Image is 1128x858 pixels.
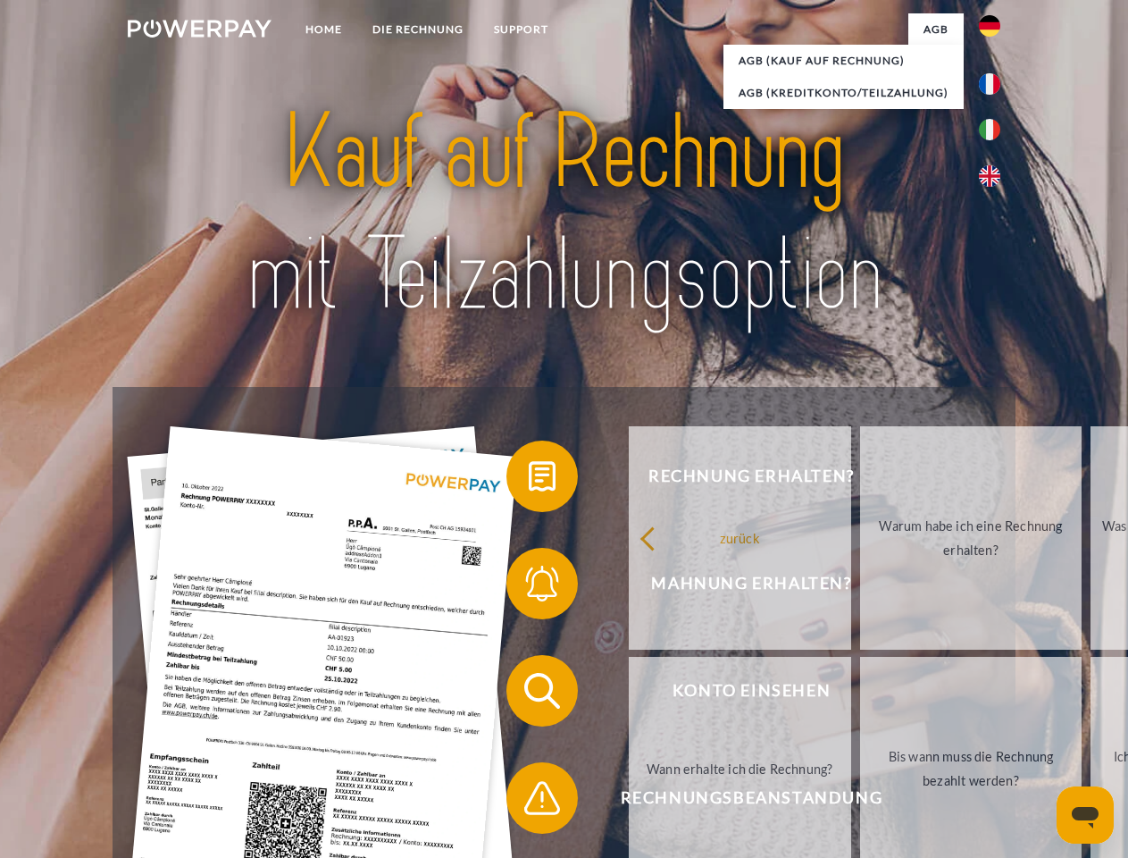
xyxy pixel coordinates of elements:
button: Rechnungsbeanstandung [506,762,971,834]
img: qb_search.svg [520,669,564,713]
div: Wann erhalte ich die Rechnung? [639,756,840,780]
button: Rechnung erhalten? [506,441,971,512]
div: Warum habe ich eine Rechnung erhalten? [871,514,1072,562]
a: AGB (Kreditkonto/Teilzahlung) [723,77,964,109]
iframe: Schaltfläche zum Öffnen des Messaging-Fensters [1057,786,1114,844]
a: SUPPORT [479,13,564,46]
img: logo-powerpay-white.svg [128,20,272,38]
a: AGB (Kauf auf Rechnung) [723,45,964,77]
div: Bis wann muss die Rechnung bezahlt werden? [871,744,1072,793]
a: agb [908,13,964,46]
img: en [979,165,1000,187]
button: Konto einsehen [506,655,971,727]
img: qb_bill.svg [520,454,564,499]
img: title-powerpay_de.svg [171,86,957,342]
img: fr [979,73,1000,95]
a: Home [290,13,357,46]
img: it [979,119,1000,140]
img: de [979,15,1000,37]
a: DIE RECHNUNG [357,13,479,46]
div: zurück [639,526,840,550]
button: Mahnung erhalten? [506,548,971,619]
img: qb_bell.svg [520,561,564,606]
img: qb_warning.svg [520,776,564,820]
